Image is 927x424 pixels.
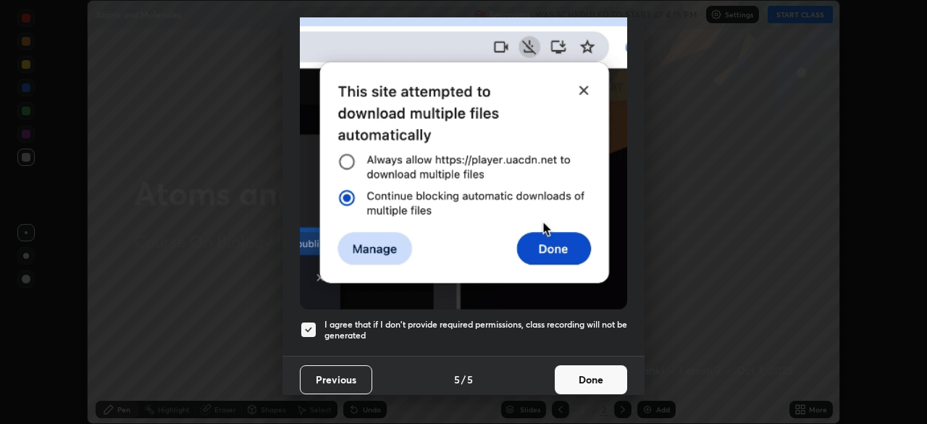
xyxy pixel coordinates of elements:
h4: / [461,372,466,387]
button: Previous [300,365,372,394]
h4: 5 [467,372,473,387]
h5: I agree that if I don't provide required permissions, class recording will not be generated [324,319,627,341]
button: Done [555,365,627,394]
h4: 5 [454,372,460,387]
